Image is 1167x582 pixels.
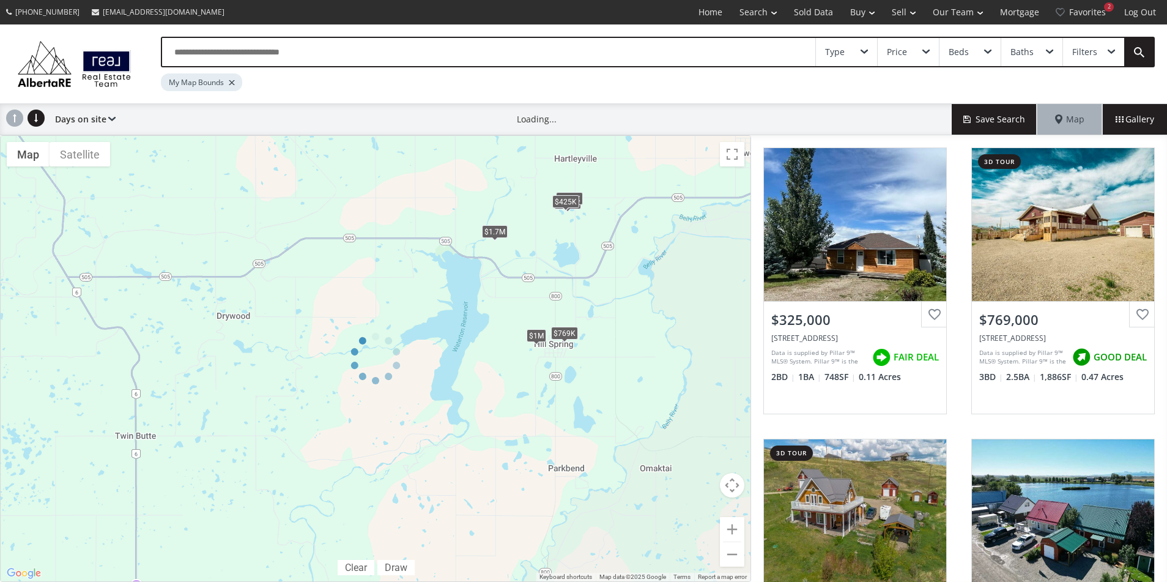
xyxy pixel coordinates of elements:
[161,73,242,91] div: My Map Bounds
[49,104,116,135] div: Days on site
[952,104,1037,135] button: Save Search
[1069,345,1094,370] img: rating icon
[86,1,231,23] a: [EMAIL_ADDRESS][DOMAIN_NAME]
[771,348,866,367] div: Data is supplied by Pillar 9™ MLS® System. Pillar 9™ is the owner of the copyright in its MLS® Sy...
[771,310,939,329] div: $325,000
[859,371,901,383] span: 0.11 Acres
[825,48,845,56] div: Type
[1094,351,1147,364] span: GOOD DEAL
[751,135,959,427] a: $325,000[STREET_ADDRESS]Data is supplied by Pillar 9™ MLS® System. Pillar 9™ is the owner of the ...
[1055,113,1084,125] span: Map
[824,371,856,383] span: 748 SF
[1072,48,1097,56] div: Filters
[959,135,1167,427] a: 3d tour$769,000[STREET_ADDRESS]Data is supplied by Pillar 9™ MLS® System. Pillar 9™ is the owner ...
[887,48,907,56] div: Price
[1006,371,1037,383] span: 2.5 BA
[103,7,224,17] span: [EMAIL_ADDRESS][DOMAIN_NAME]
[1081,371,1124,383] span: 0.47 Acres
[517,113,557,125] div: Loading...
[949,48,969,56] div: Beds
[979,333,1147,343] div: 51 North 2 Street East, Hill Spring, AB T0K1E0
[771,333,939,343] div: 31 Mountain Vista Estates Drive, Hill Spring, AB T0K 1E0
[979,348,1066,367] div: Data is supplied by Pillar 9™ MLS® System. Pillar 9™ is the owner of the copyright in its MLS® Sy...
[979,310,1147,329] div: $769,000
[15,7,80,17] span: [PHONE_NUMBER]
[1102,104,1167,135] div: Gallery
[869,345,894,370] img: rating icon
[12,38,136,90] img: Logo
[1040,371,1078,383] span: 1,886 SF
[894,351,939,364] span: FAIR DEAL
[979,371,1003,383] span: 3 BD
[1104,2,1114,12] div: 2
[1116,113,1154,125] span: Gallery
[771,371,795,383] span: 2 BD
[1037,104,1102,135] div: Map
[798,371,821,383] span: 1 BA
[1010,48,1034,56] div: Baths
